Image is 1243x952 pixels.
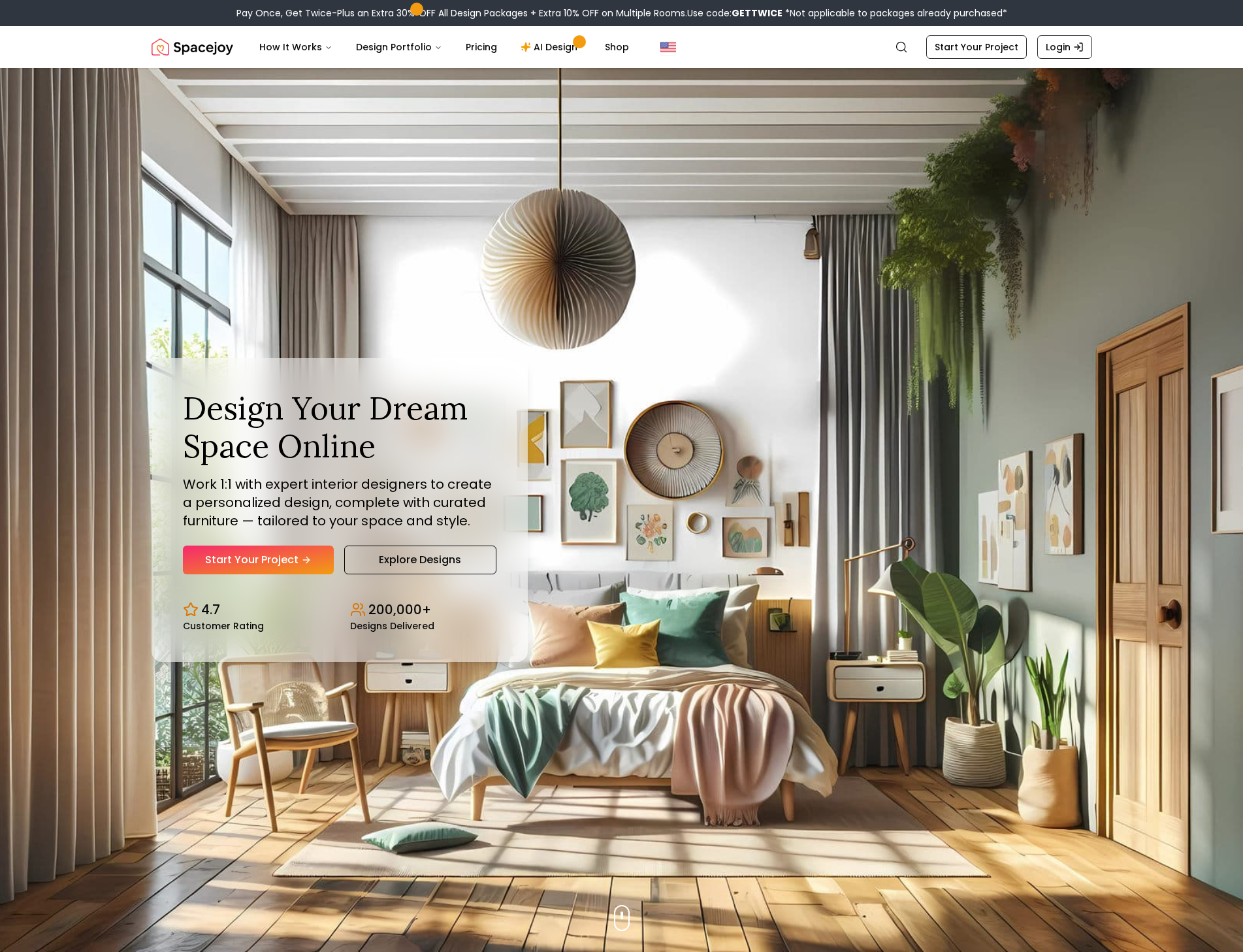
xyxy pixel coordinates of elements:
[152,34,233,60] img: Spacejoy Logo
[183,389,496,465] h1: Design Your Dream Space Online
[249,34,343,60] button: How It Works
[350,621,434,631] small: Designs Delivered
[183,475,496,530] p: Work 1:1 with expert interior designers to create a personalized design, complete with curated fu...
[732,7,783,20] b: GETTWICE
[660,39,676,55] img: United States
[201,600,220,619] p: 4.7
[368,600,431,619] p: 200,000+
[687,7,783,20] span: Use code:
[510,34,592,60] a: AI Design
[152,26,1092,68] nav: Global
[344,546,496,574] a: Explore Designs
[594,34,639,60] a: Shop
[346,34,453,60] button: Design Portfolio
[236,7,1007,20] div: Pay Once, Get Twice-Plus an Extra 30% OFF All Design Packages + Extra 10% OFF on Multiple Rooms.
[152,34,233,60] a: Spacejoy
[183,621,264,631] small: Customer Rating
[183,590,496,631] div: Design stats
[926,35,1027,59] a: Start Your Project
[783,7,1007,20] span: *Not applicable to packages already purchased*
[455,34,508,60] a: Pricing
[183,546,334,574] a: Start Your Project
[249,34,639,60] nav: Main
[1037,35,1092,59] a: Login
